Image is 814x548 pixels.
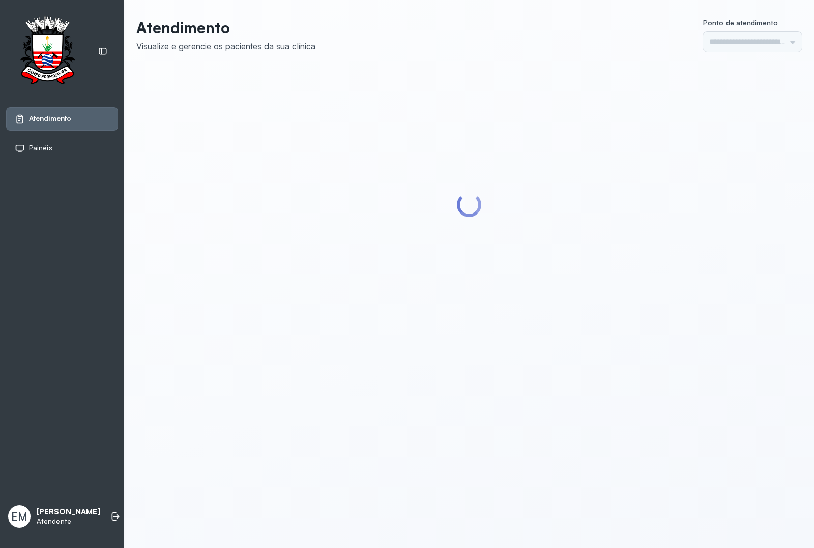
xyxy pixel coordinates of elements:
span: Ponto de atendimento [703,18,778,27]
a: Atendimento [15,114,109,124]
img: Logotipo do estabelecimento [11,16,84,87]
span: Atendimento [29,114,71,123]
span: Painéis [29,144,52,153]
p: [PERSON_NAME] [37,507,100,517]
p: Atendimento [136,18,315,37]
p: Atendente [37,517,100,526]
div: Visualize e gerencie os pacientes da sua clínica [136,41,315,51]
